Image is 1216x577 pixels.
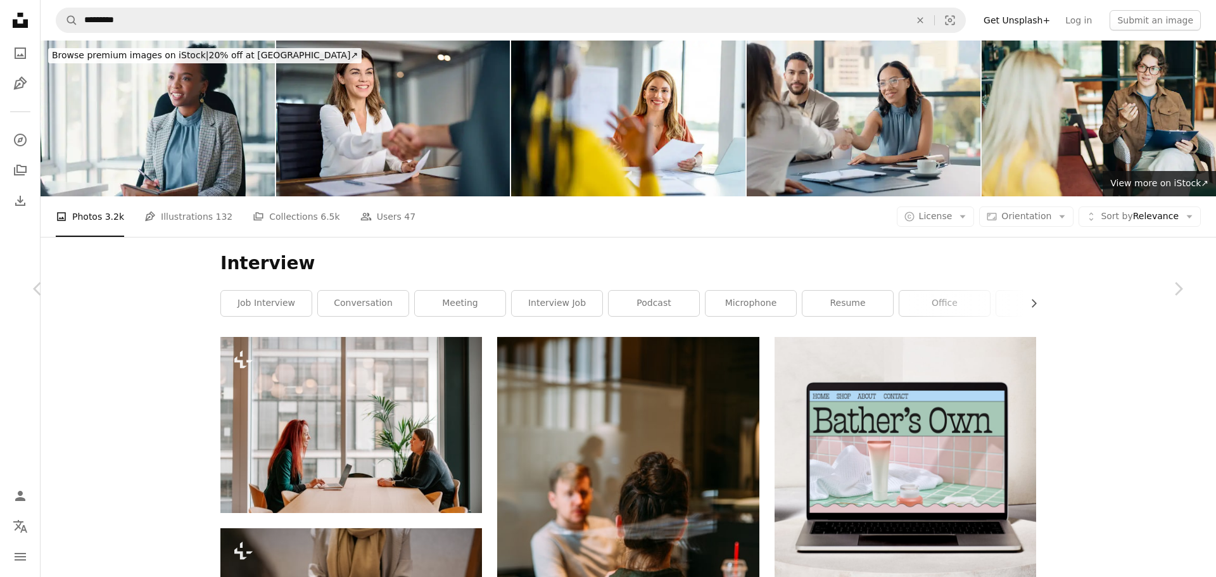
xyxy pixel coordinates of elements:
[220,337,482,513] img: two women sitting at a table with a laptop
[52,50,208,60] span: Browse premium images on iStock |
[906,8,934,32] button: Clear
[747,41,981,196] img: Happy business people, partnership or shaking hands for recruitment, collaboration or teamwork. H...
[1103,171,1216,196] a: View more on iStock↗
[706,291,796,316] a: microphone
[56,8,966,33] form: Find visuals sitewide
[802,291,893,316] a: resume
[8,514,33,539] button: Language
[41,41,369,71] a: Browse premium images on iStock|20% off at [GEOGRAPHIC_DATA]↗
[609,291,699,316] a: podcast
[220,252,1036,275] h1: Interview
[221,291,312,316] a: job interview
[56,8,78,32] button: Search Unsplash
[1101,210,1179,223] span: Relevance
[1101,211,1132,221] span: Sort by
[1022,291,1036,316] button: scroll list to the right
[8,158,33,183] a: Collections
[318,291,408,316] a: conversation
[220,419,482,431] a: two women sitting at a table with a laptop
[360,196,416,237] a: Users 47
[979,206,1073,227] button: Orientation
[1058,10,1099,30] a: Log in
[897,206,975,227] button: License
[512,291,602,316] a: interview job
[899,291,990,316] a: office
[216,210,233,224] span: 132
[996,291,1087,316] a: survey
[976,10,1058,30] a: Get Unsplash+
[8,483,33,509] a: Log in / Sign up
[1140,228,1216,350] a: Next
[1079,206,1201,227] button: Sort byRelevance
[8,544,33,569] button: Menu
[1001,211,1051,221] span: Orientation
[8,127,33,153] a: Explore
[144,196,232,237] a: Illustrations 132
[919,211,953,221] span: License
[8,41,33,66] a: Photos
[8,71,33,96] a: Illustrations
[404,210,415,224] span: 47
[1110,10,1201,30] button: Submit an image
[276,41,510,196] img: Happy mid aged business woman manager handshaking at office meeting.
[935,8,965,32] button: Visual search
[253,196,339,237] a: Collections 6.5k
[497,528,759,539] a: person sitting in a chair in front of a man
[1110,178,1208,188] span: View more on iStock ↗
[982,41,1216,196] img: A female psychologist advises a client. Portrait of a professional modern woman. HR hires and con...
[511,41,745,196] img: Office manager talks to the new intern
[415,291,505,316] a: meeting
[41,41,275,196] img: Black woman, meeting and discussion with book in job interview for recruitment, planning and info...
[8,188,33,213] a: Download History
[320,210,339,224] span: 6.5k
[52,50,358,60] span: 20% off at [GEOGRAPHIC_DATA] ↗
